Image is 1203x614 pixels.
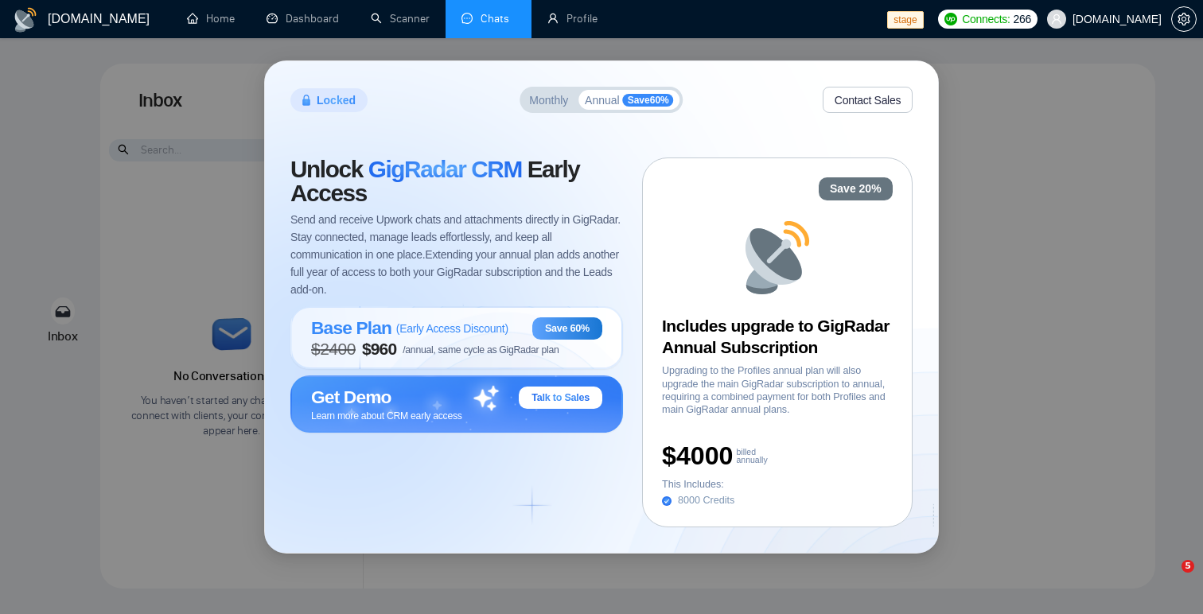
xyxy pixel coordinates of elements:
[1172,13,1196,25] span: setting
[662,441,734,471] span: $4000
[823,87,913,113] button: Contact Sales
[578,90,680,110] button: AnnualSave60%
[531,391,590,404] span: Talk to Sales
[1182,560,1194,573] span: 5
[362,340,396,359] span: $ 960
[1051,14,1062,25] span: user
[623,94,674,107] span: Save 60 %
[1171,13,1197,25] a: setting
[311,317,391,339] span: Base Plan
[819,177,893,200] div: Save 20%
[678,494,734,507] span: 8000 Credits
[290,157,623,205] span: Unlock Early Access
[737,448,770,464] span: billed annually
[962,10,1010,28] span: Connects:
[461,12,516,25] a: messageChats
[311,410,462,422] span: Learn more about CRM early access
[944,13,957,25] img: upwork-logo.png
[1149,560,1187,598] iframe: Intercom live chat
[1171,6,1197,32] button: setting
[585,95,620,106] span: Annual
[290,306,623,375] button: Base Plan(Early Access Discount)Save 60%$2400$960/annual, same cycle as GigRadar plan
[290,211,623,298] span: Send and receive Upwork chats and attachments directly in GigRadar. Stay connected, manage leads ...
[368,156,522,182] span: GigRadar CRM
[317,91,356,109] span: Locked
[1014,10,1031,28] span: 266
[662,315,893,359] h3: Includes upgrade to GigRadar Annual Subscription
[396,322,508,335] span: ( Early Access Discount )
[311,387,391,408] span: Get Demo
[662,364,893,417] span: Upgrading to the Profiles annual plan will also upgrade the main GigRadar subscription to annual,...
[267,12,339,25] a: dashboardDashboard
[887,11,923,29] span: stage
[371,12,430,25] a: searchScanner
[662,479,724,491] span: This Includes:
[311,340,356,359] span: $ 2400
[523,90,574,110] button: Monthly
[13,7,38,33] img: logo
[403,344,559,356] span: /annual, same cycle as GigRadar plan
[187,12,235,25] a: homeHome
[545,322,590,335] span: Save 60%
[290,375,623,439] button: Get DemoTalk to SalesLearn more about CRM early access
[529,95,568,106] span: Monthly
[547,12,598,25] a: userProfile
